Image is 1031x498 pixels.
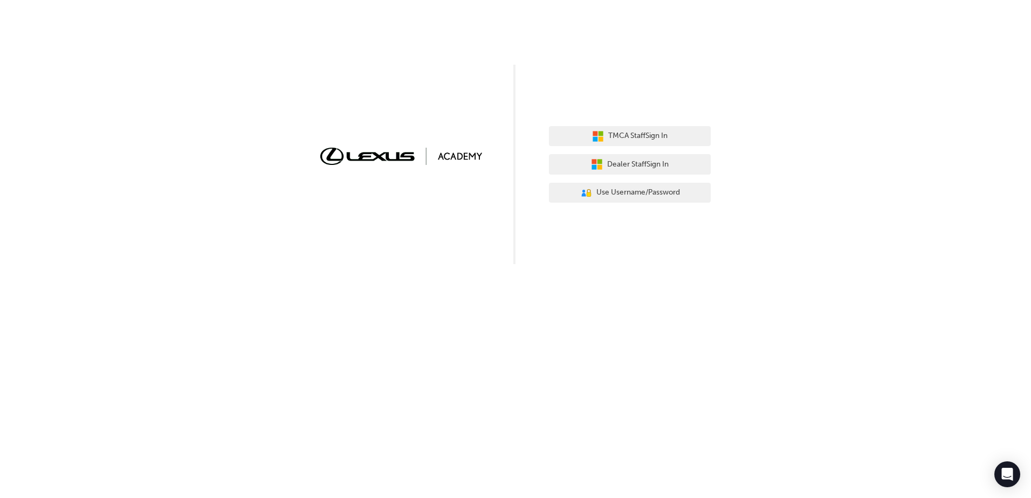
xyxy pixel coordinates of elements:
div: Open Intercom Messenger [994,461,1020,487]
button: TMCA StaffSign In [549,126,711,147]
span: TMCA Staff Sign In [608,130,668,142]
img: Trak [320,148,482,164]
button: Dealer StaffSign In [549,154,711,175]
span: Dealer Staff Sign In [607,158,669,171]
span: Use Username/Password [596,186,680,199]
button: Use Username/Password [549,183,711,203]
